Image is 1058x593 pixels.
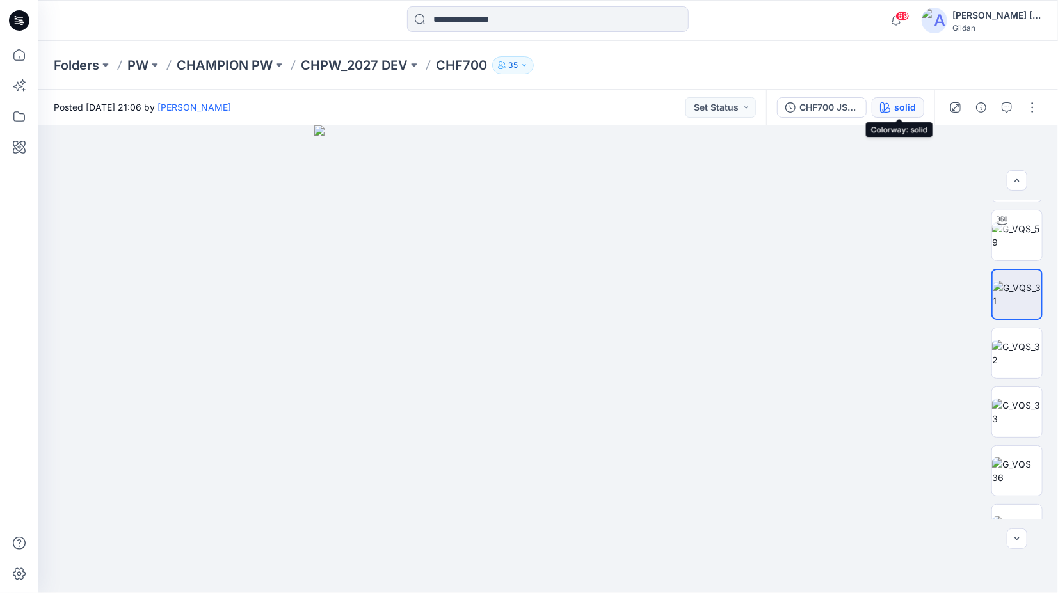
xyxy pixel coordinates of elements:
a: PW [127,56,148,74]
a: CHPW_2027 DEV [301,56,408,74]
img: G_VQS_32 [992,340,1042,367]
button: 35 [492,56,534,74]
p: CHF700 [436,56,487,74]
img: G_VQS_37 [992,516,1042,543]
div: solid [894,100,916,115]
span: Posted [DATE] 21:06 by [54,100,231,114]
button: CHF700 JSS TS @ neckline [777,97,867,118]
img: G_VQS_31 [993,281,1041,308]
img: G_VQS_33 [992,399,1042,425]
div: Gildan [952,23,1042,33]
a: Folders [54,56,99,74]
button: solid [872,97,924,118]
div: CHF700 JSS TS @ neckline [799,100,858,115]
img: G_VQS 36 [992,457,1042,484]
span: 69 [895,11,910,21]
a: CHAMPION PW [177,56,273,74]
p: 35 [508,58,518,72]
img: avatar [922,8,947,33]
div: [PERSON_NAME] [PERSON_NAME] [952,8,1042,23]
a: [PERSON_NAME] [157,102,231,113]
img: G_VQS_59 [992,222,1042,249]
img: eyJhbGciOiJIUzI1NiIsImtpZCI6IjAiLCJzbHQiOiJzZXMiLCJ0eXAiOiJKV1QifQ.eyJkYXRhIjp7InR5cGUiOiJzdG9yYW... [314,125,782,593]
button: Details [971,97,991,118]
